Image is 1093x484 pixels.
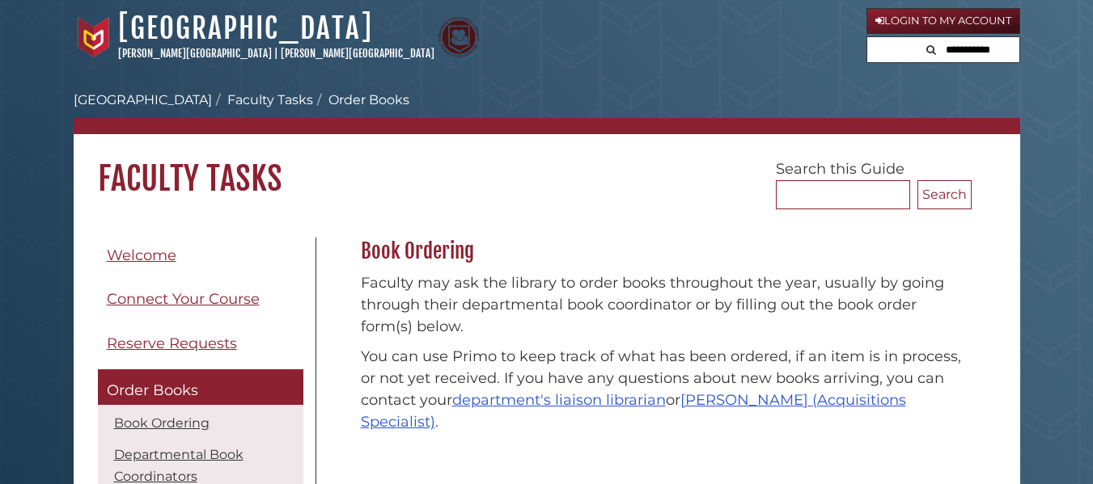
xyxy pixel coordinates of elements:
[74,90,1020,134] nav: breadcrumb
[107,381,198,399] span: Order Books
[361,346,964,433] p: You can use Primo to keep track of what has been ordered, if an item is in process, or not yet re...
[98,281,303,318] a: Connect Your Course
[866,8,1020,34] a: Login to My Account
[281,47,434,60] a: [PERSON_NAME][GEOGRAPHIC_DATA]
[921,37,941,59] button: Search
[361,272,964,338] p: Faculty may ask the library to order books throughout the year, usually by going through their de...
[98,326,303,362] a: Reserve Requests
[926,44,936,55] i: Search
[114,447,244,484] a: Departmental Book Coordinators
[452,391,666,409] a: department's liaison librarian
[74,134,1020,199] h1: Faculty Tasks
[313,90,409,110] li: Order Books
[74,92,212,107] a: [GEOGRAPHIC_DATA]
[361,391,906,431] a: [PERSON_NAME] (Acquisitions Specialist)
[917,180,972,209] button: Search
[118,11,373,46] a: [GEOGRAPHIC_DATA]
[107,290,260,308] span: Connect Your Course
[118,47,272,60] a: [PERSON_NAME][GEOGRAPHIC_DATA]
[98,238,303,274] a: Welcome
[107,246,176,264] span: Welcome
[227,92,313,107] a: Faculty Tasks
[98,369,303,405] a: Order Books
[274,47,278,60] span: |
[353,238,972,264] h2: Book Ordering
[74,17,114,57] img: Calvin University
[114,415,210,431] a: Book Ordering
[438,17,479,57] img: Calvin Theological Seminary
[107,335,237,352] span: Reserve Requests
